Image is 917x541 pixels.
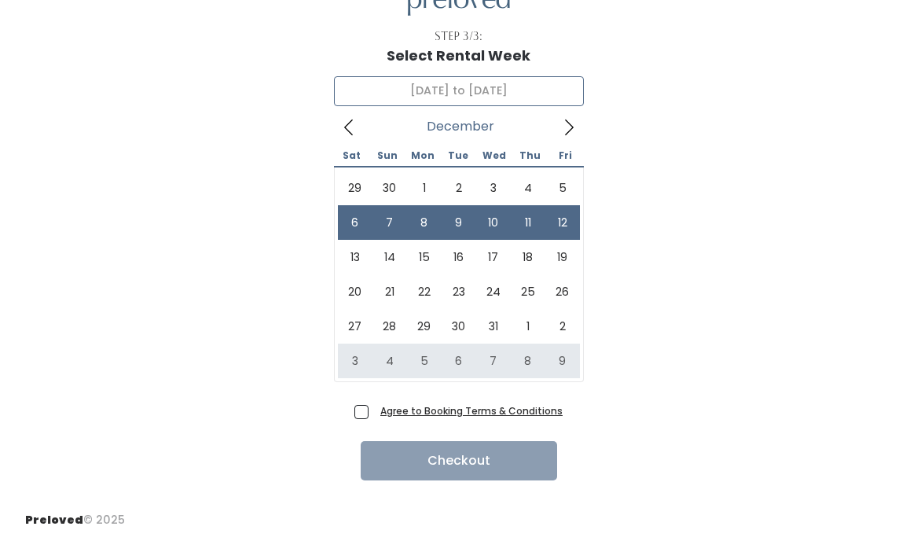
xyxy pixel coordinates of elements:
span: Sat [334,151,369,160]
span: December 26, 2025 [545,274,580,309]
span: December 15, 2025 [407,240,442,274]
span: Tue [441,151,476,160]
span: December 9, 2025 [442,205,476,240]
button: Checkout [361,441,557,480]
span: December 17, 2025 [476,240,511,274]
span: December 30, 2025 [442,309,476,344]
span: January 6, 2026 [442,344,476,378]
span: January 7, 2026 [476,344,511,378]
span: Preloved [25,512,83,528]
span: December 3, 2025 [476,171,511,205]
span: December 2, 2025 [442,171,476,205]
span: Fri [548,151,583,160]
span: January 3, 2026 [338,344,372,378]
span: December 11, 2025 [511,205,545,240]
span: November 29, 2025 [338,171,372,205]
span: January 2, 2026 [545,309,580,344]
span: Mon [405,151,440,160]
span: December 14, 2025 [372,240,407,274]
span: December 4, 2025 [511,171,545,205]
span: December 22, 2025 [407,274,442,309]
span: December 13, 2025 [338,240,372,274]
span: December 8, 2025 [407,205,442,240]
div: © 2025 [25,499,125,528]
span: December 7, 2025 [372,205,407,240]
span: December 20, 2025 [338,274,372,309]
span: January 8, 2026 [511,344,545,378]
span: December 19, 2025 [545,240,580,274]
span: December 18, 2025 [511,240,545,274]
span: Wed [476,151,512,160]
span: December 31, 2025 [476,309,511,344]
span: December 24, 2025 [476,274,511,309]
span: December 29, 2025 [407,309,442,344]
span: December 23, 2025 [442,274,476,309]
span: December 16, 2025 [442,240,476,274]
span: December 1, 2025 [407,171,442,205]
span: December 25, 2025 [511,274,545,309]
span: December 28, 2025 [372,309,407,344]
span: January 5, 2026 [407,344,442,378]
span: December 27, 2025 [338,309,372,344]
span: January 1, 2026 [511,309,545,344]
span: Thu [512,151,548,160]
input: Select week [334,76,584,106]
span: December 5, 2025 [545,171,580,205]
span: Sun [369,151,405,160]
span: December 21, 2025 [372,274,407,309]
span: December 10, 2025 [476,205,511,240]
span: December 12, 2025 [545,205,580,240]
span: November 30, 2025 [372,171,407,205]
span: January 9, 2026 [545,344,580,378]
span: December 6, 2025 [338,205,372,240]
h1: Select Rental Week [387,48,530,64]
div: Step 3/3: [435,28,482,45]
span: December [427,123,494,130]
span: January 4, 2026 [372,344,407,378]
a: Agree to Booking Terms & Conditions [380,404,563,418]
